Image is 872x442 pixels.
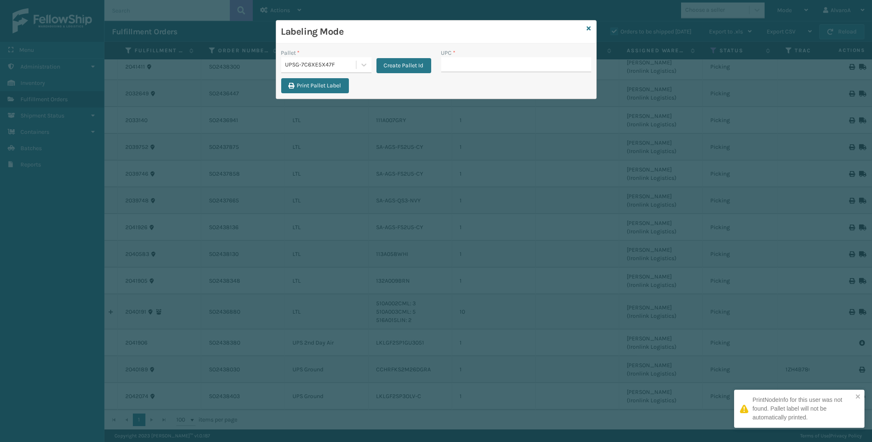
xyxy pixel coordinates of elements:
[285,61,357,69] div: UPSG-7C6XE5X47F
[281,26,584,38] h3: Labeling Mode
[441,49,456,57] label: UPC
[376,58,431,73] button: Create Pallet Id
[855,393,861,401] button: close
[281,49,300,57] label: Pallet
[753,396,853,422] div: PrintNodeInfo for this user was not found. Pallet label will not be automatically printed.
[281,78,349,93] button: Print Pallet Label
